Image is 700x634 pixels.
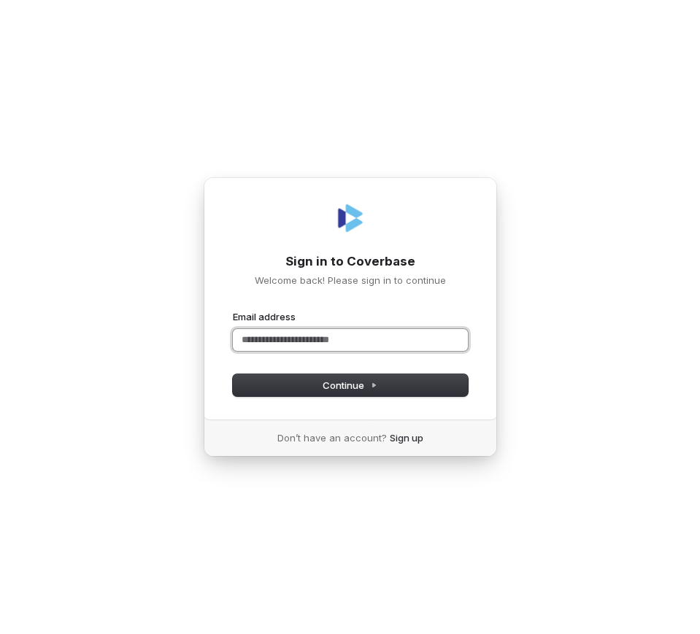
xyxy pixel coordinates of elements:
span: Don’t have an account? [277,431,387,444]
span: Continue [323,379,377,392]
a: Sign up [390,431,423,444]
p: Welcome back! Please sign in to continue [233,274,468,287]
button: Continue [233,374,468,396]
label: Email address [233,310,296,323]
h1: Sign in to Coverbase [233,253,468,271]
img: Coverbase [333,201,368,236]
